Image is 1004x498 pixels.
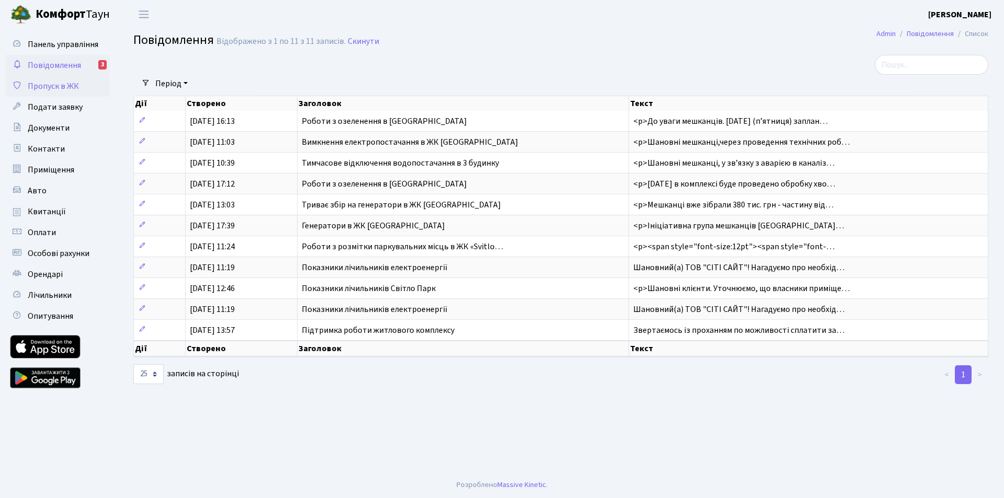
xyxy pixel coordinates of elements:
[633,199,834,211] span: <p>Мешканці вже зібрали 380 тис. грн - частину від…
[633,115,828,127] span: <p>До уваги мешканців. [DATE] (пʼятниця) заплан…
[298,341,629,356] th: Заголовок
[190,157,235,169] span: [DATE] 10:39
[190,262,235,273] span: [DATE] 11:19
[134,96,186,111] th: Дії
[633,241,835,252] span: <p><span style="font-size:12pt"><span style="font-…
[928,9,991,20] b: [PERSON_NAME]
[302,157,499,169] span: Тимчасове відключення водопостачання в 3 будинку
[633,325,845,336] span: Звертаємось із проханням по можливості сплатити за…
[633,283,850,294] span: <p>Шановні клієнти. Уточнюємо, що власники приміще…
[190,241,235,252] span: [DATE] 11:24
[302,199,501,211] span: Триває збір на генератори в ЖК [GEOGRAPHIC_DATA]
[5,97,110,118] a: Подати заявку
[302,220,445,231] span: Генератори в ЖК [GEOGRAPHIC_DATA]
[876,28,896,39] a: Admin
[190,304,235,315] span: [DATE] 11:19
[28,185,47,196] span: Авто
[302,283,436,294] span: Показники лічильників Світло Парк
[5,159,110,180] a: Приміщення
[133,364,164,384] select: записів на сторінці
[302,262,448,273] span: Показники лічильників електроенергії
[5,138,110,159] a: Контакти
[190,115,235,127] span: [DATE] 16:13
[133,364,239,384] label: записів на сторінці
[36,6,86,22] b: Комфорт
[190,136,235,148] span: [DATE] 11:03
[190,199,235,211] span: [DATE] 13:03
[302,136,518,148] span: Вимкнення електропостачання в ЖК [GEOGRAPHIC_DATA]
[633,178,835,190] span: <p>[DATE] в комплексі буде проведено обробку хво…
[633,220,844,231] span: <p>Ініціативна група мешканців [GEOGRAPHIC_DATA]…
[36,6,110,24] span: Таун
[348,37,379,47] a: Скинути
[629,341,988,356] th: Текст
[190,178,235,190] span: [DATE] 17:12
[28,310,73,322] span: Опитування
[10,4,31,25] img: logo.png
[28,101,83,113] span: Подати заявку
[190,325,235,336] span: [DATE] 13:57
[28,164,74,176] span: Приміщення
[457,479,547,491] div: Розроблено .
[302,115,467,127] span: Роботи з озеленення в [GEOGRAPHIC_DATA]
[5,55,110,76] a: Повідомлення3
[302,178,467,190] span: Роботи з озеленення в [GEOGRAPHIC_DATA]
[28,227,56,238] span: Оплати
[216,37,346,47] div: Відображено з 1 по 11 з 11 записів.
[28,248,89,259] span: Особові рахунки
[633,157,835,169] span: <p>Шановні мешканці, у звʼязку з аварією в каналіз…
[134,341,186,356] th: Дії
[5,34,110,55] a: Панель управління
[5,285,110,306] a: Лічильники
[5,76,110,97] a: Пропуск в ЖК
[629,96,988,111] th: Текст
[5,264,110,285] a: Орендарі
[98,60,107,70] div: 3
[186,96,298,111] th: Створено
[5,306,110,327] a: Опитування
[875,55,988,75] input: Пошук...
[5,118,110,138] a: Документи
[28,39,98,50] span: Панель управління
[633,304,845,315] span: Шановний(а) ТОВ "СІТІ САЙТ"! Нагадуємо про необхід…
[28,122,70,134] span: Документи
[186,341,298,356] th: Створено
[928,8,991,21] a: [PERSON_NAME]
[633,136,850,148] span: <p>Шановні мешканці,через проведення технічних роб…
[907,28,954,39] a: Повідомлення
[28,269,63,280] span: Орендарі
[190,220,235,231] span: [DATE] 17:39
[151,75,192,92] a: Період
[5,201,110,222] a: Квитанції
[190,283,235,294] span: [DATE] 12:46
[298,96,629,111] th: Заголовок
[954,28,988,40] li: Список
[28,143,65,155] span: Контакти
[28,206,66,217] span: Квитанції
[302,241,503,252] span: Роботи з розмітки паркувальних місць в ЖК «Svitlo…
[955,365,972,384] a: 1
[28,289,72,301] span: Лічильники
[302,325,454,336] span: Підтримка роботи житлового комплексу
[5,222,110,243] a: Оплати
[5,243,110,264] a: Особові рахунки
[861,23,1004,45] nav: breadcrumb
[302,304,448,315] span: Показники лічильників електроенергії
[497,479,546,490] a: Massive Kinetic
[28,60,81,71] span: Повідомлення
[5,180,110,201] a: Авто
[131,6,157,23] button: Переключити навігацію
[133,31,214,49] span: Повідомлення
[28,80,79,92] span: Пропуск в ЖК
[633,262,845,273] span: Шановний(а) ТОВ "СІТІ САЙТ"! Нагадуємо про необхід…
